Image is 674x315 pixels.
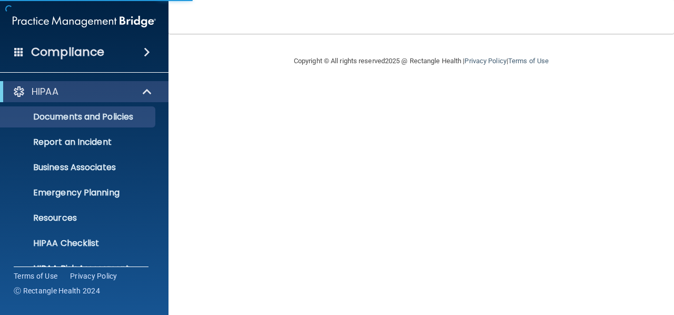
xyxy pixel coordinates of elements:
img: PMB logo [13,11,156,32]
p: Emergency Planning [7,188,151,198]
a: Terms of Use [508,57,549,65]
p: Resources [7,213,151,223]
div: Copyright © All rights reserved 2025 @ Rectangle Health | | [229,44,613,78]
p: Report an Incident [7,137,151,147]
a: Privacy Policy [70,271,117,281]
a: Terms of Use [14,271,57,281]
p: HIPAA Checklist [7,238,151,249]
a: Privacy Policy [464,57,506,65]
p: HIPAA Risk Assessment [7,263,151,274]
a: HIPAA [13,85,153,98]
p: HIPAA [32,85,58,98]
span: Ⓒ Rectangle Health 2024 [14,286,100,296]
h4: Compliance [31,45,104,60]
p: Business Associates [7,162,151,173]
p: Documents and Policies [7,112,151,122]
